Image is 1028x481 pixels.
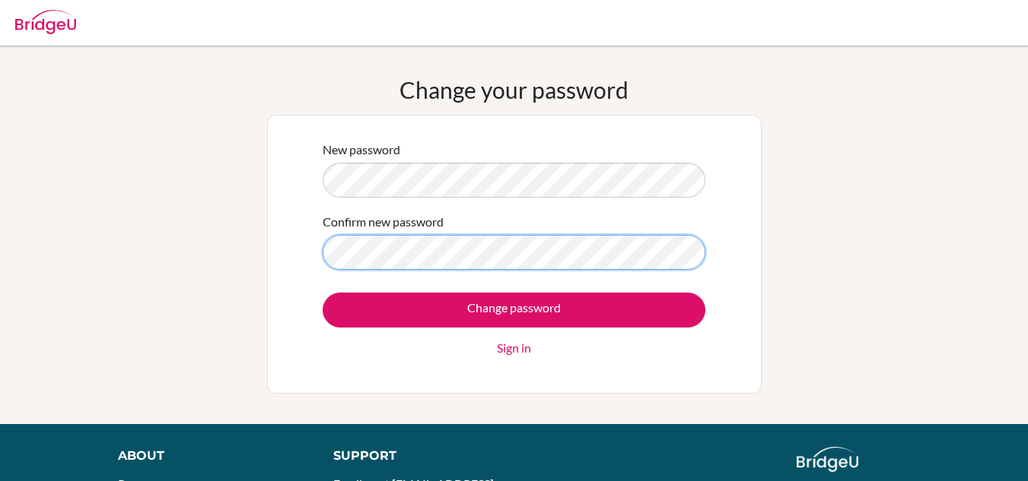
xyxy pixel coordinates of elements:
[323,213,444,231] label: Confirm new password
[323,293,705,328] input: Change password
[118,447,299,465] div: About
[497,339,531,357] a: Sign in
[333,447,499,465] div: Support
[15,10,76,34] img: Bridge-U
[323,141,400,159] label: New password
[797,447,858,472] img: logo_white@2x-f4f0deed5e89b7ecb1c2cc34c3e3d731f90f0f143d5ea2071677605dd97b5244.png
[399,76,629,103] h1: Change your password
